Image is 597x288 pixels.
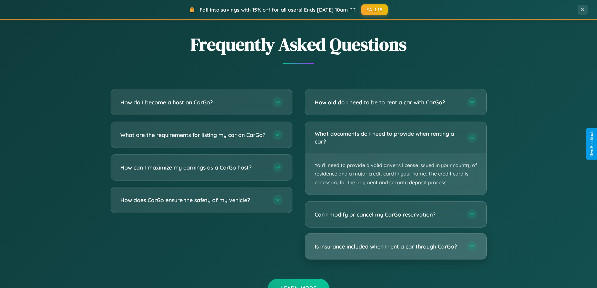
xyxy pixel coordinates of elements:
h2: Frequently Asked Questions [111,32,487,56]
h3: How does CarGo ensure the safety of my vehicle? [120,196,266,204]
h3: Can I modify or cancel my CarGo reservation? [315,211,461,218]
div: Give Feedback [589,131,594,157]
h3: What documents do I need to provide when renting a car? [315,130,461,145]
h3: Is insurance included when I rent a car through CarGo? [315,243,461,250]
h3: How old do I need to be to rent a car with CarGo? [315,98,461,106]
span: Fall into savings with 15% off for all users! Ends [DATE] 10am PT. [200,7,357,13]
h3: How can I maximize my earnings as a CarGo host? [120,164,266,171]
h3: How do I become a host on CarGo? [120,98,266,106]
p: You'll need to provide a valid driver's license issued in your country of residence and a major c... [305,153,486,195]
h3: What are the requirements for listing my car on CarGo? [120,131,266,139]
button: FALL15 [361,4,388,15]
